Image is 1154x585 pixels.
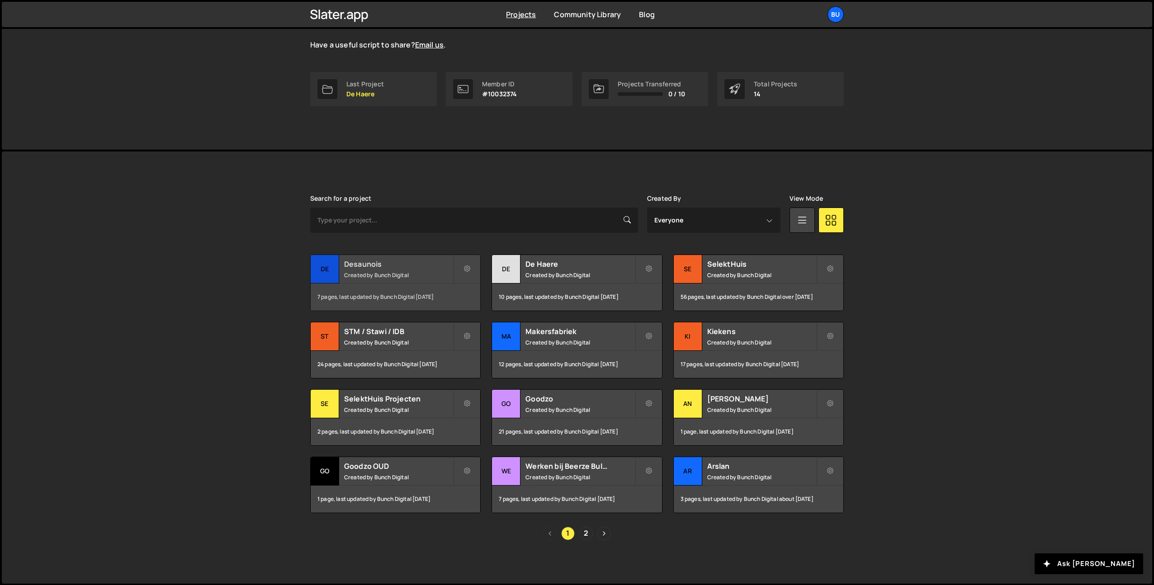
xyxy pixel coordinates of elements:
[311,390,339,418] div: Se
[344,259,453,269] h2: Desaunois
[344,473,453,481] small: Created by Bunch Digital
[707,406,816,414] small: Created by Bunch Digital
[674,283,843,311] div: 56 pages, last updated by Bunch Digital over [DATE]
[674,255,702,283] div: Se
[492,389,662,446] a: Go Goodzo Created by Bunch Digital 21 pages, last updated by Bunch Digital [DATE]
[525,394,634,404] h2: Goodzo
[579,527,593,540] a: Page 2
[344,339,453,346] small: Created by Bunch Digital
[311,322,339,351] div: ST
[707,473,816,481] small: Created by Bunch Digital
[482,80,517,88] div: Member ID
[344,406,453,414] small: Created by Bunch Digital
[311,418,480,445] div: 2 pages, last updated by Bunch Digital [DATE]
[311,457,339,486] div: Go
[482,90,517,98] p: #10032374
[828,6,844,23] a: Bu
[668,90,685,98] span: 0 / 10
[618,80,685,88] div: Projects Transferred
[597,527,611,540] a: Next page
[346,90,384,98] p: De Haere
[707,326,816,336] h2: Kiekens
[492,322,520,351] div: Ma
[754,80,797,88] div: Total Projects
[707,259,816,269] h2: SelektHuis
[554,9,621,19] a: Community Library
[310,9,636,50] p: The is live and growing. Explore the curated scripts to solve common Webflow issues with JavaScri...
[310,389,481,446] a: Se SelektHuis Projecten Created by Bunch Digital 2 pages, last updated by Bunch Digital [DATE]
[790,195,823,202] label: View Mode
[673,389,844,446] a: An [PERSON_NAME] Created by Bunch Digital 1 page, last updated by Bunch Digital [DATE]
[674,390,702,418] div: An
[674,486,843,513] div: 3 pages, last updated by Bunch Digital about [DATE]
[525,473,634,481] small: Created by Bunch Digital
[344,326,453,336] h2: STM / Stawi / IDB
[525,406,634,414] small: Created by Bunch Digital
[310,208,638,233] input: Type your project...
[492,255,520,283] div: De
[674,418,843,445] div: 1 page, last updated by Bunch Digital [DATE]
[525,326,634,336] h2: Makersfabriek
[344,461,453,471] h2: Goodzo OUD
[674,351,843,378] div: 17 pages, last updated by Bunch Digital [DATE]
[310,195,371,202] label: Search for a project
[707,271,816,279] small: Created by Bunch Digital
[492,351,662,378] div: 12 pages, last updated by Bunch Digital [DATE]
[492,322,662,378] a: Ma Makersfabriek Created by Bunch Digital 12 pages, last updated by Bunch Digital [DATE]
[707,461,816,471] h2: Arslan
[492,457,662,513] a: We Werken bij Beerze Bulten Created by Bunch Digital 7 pages, last updated by Bunch Digital [DATE]
[674,457,702,486] div: Ar
[346,80,384,88] div: Last Project
[673,322,844,378] a: Ki Kiekens Created by Bunch Digital 17 pages, last updated by Bunch Digital [DATE]
[754,90,797,98] p: 14
[1035,553,1143,574] button: Ask [PERSON_NAME]
[707,394,816,404] h2: [PERSON_NAME]
[525,259,634,269] h2: De Haere
[492,486,662,513] div: 7 pages, last updated by Bunch Digital [DATE]
[310,255,481,311] a: De Desaunois Created by Bunch Digital 7 pages, last updated by Bunch Digital [DATE]
[673,255,844,311] a: Se SelektHuis Created by Bunch Digital 56 pages, last updated by Bunch Digital over [DATE]
[344,271,453,279] small: Created by Bunch Digital
[415,40,444,50] a: Email us
[311,351,480,378] div: 24 pages, last updated by Bunch Digital [DATE]
[311,255,339,283] div: De
[647,195,681,202] label: Created By
[311,283,480,311] div: 7 pages, last updated by Bunch Digital [DATE]
[707,339,816,346] small: Created by Bunch Digital
[674,322,702,351] div: Ki
[525,271,634,279] small: Created by Bunch Digital
[639,9,655,19] a: Blog
[310,457,481,513] a: Go Goodzo OUD Created by Bunch Digital 1 page, last updated by Bunch Digital [DATE]
[506,9,536,19] a: Projects
[492,457,520,486] div: We
[310,72,437,106] a: Last Project De Haere
[344,394,453,404] h2: SelektHuis Projecten
[492,390,520,418] div: Go
[525,339,634,346] small: Created by Bunch Digital
[492,283,662,311] div: 10 pages, last updated by Bunch Digital [DATE]
[492,418,662,445] div: 21 pages, last updated by Bunch Digital [DATE]
[673,457,844,513] a: Ar Arslan Created by Bunch Digital 3 pages, last updated by Bunch Digital about [DATE]
[525,461,634,471] h2: Werken bij Beerze Bulten
[311,486,480,513] div: 1 page, last updated by Bunch Digital [DATE]
[310,527,844,540] div: Pagination
[310,322,481,378] a: ST STM / Stawi / IDB Created by Bunch Digital 24 pages, last updated by Bunch Digital [DATE]
[492,255,662,311] a: De De Haere Created by Bunch Digital 10 pages, last updated by Bunch Digital [DATE]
